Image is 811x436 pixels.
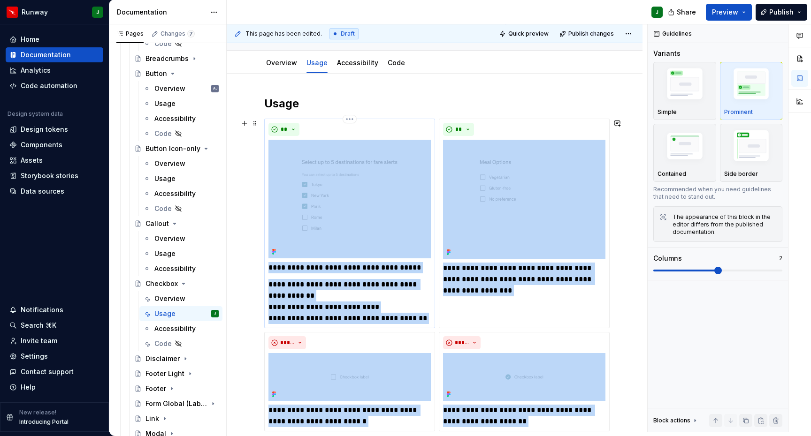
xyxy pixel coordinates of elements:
[145,414,159,423] div: Link
[724,65,779,106] img: placeholder
[21,50,71,60] div: Documentation
[724,170,758,178] p: Side border
[130,216,222,231] a: Callout
[268,353,431,401] img: 970b8d1a-f83d-44d5-aa18-ce2c28284868.png
[154,309,176,318] div: Usage
[6,47,103,62] a: Documentation
[21,367,74,376] div: Contact support
[653,124,716,182] button: placeholderContained
[673,213,776,236] div: The appearance of this block in the editor differs from the published documentation.
[21,187,64,196] div: Data sources
[154,234,185,243] div: Overview
[245,30,322,38] span: This page has been edited.
[145,354,180,363] div: Disclaimer
[497,27,553,40] button: Quick preview
[21,140,62,150] div: Components
[19,418,69,426] p: Introducing Portal
[154,114,196,123] div: Accessibility
[145,384,166,393] div: Footer
[337,59,378,67] a: Accessibility
[724,108,753,116] p: Prominent
[21,171,78,180] div: Storybook stories
[568,30,614,38] span: Publish changes
[139,81,222,96] a: OverviewAJ
[21,383,36,392] div: Help
[306,59,328,67] a: Usage
[154,129,172,138] div: Code
[117,8,206,17] div: Documentation
[677,8,696,17] span: Share
[443,140,605,259] img: 2e170bf5-1f6d-4c36-9279-943650ed29e5.png
[130,276,222,291] a: Checkbox
[187,30,195,38] span: 7
[508,30,549,38] span: Quick preview
[21,352,48,361] div: Settings
[139,306,222,321] a: UsageJ
[154,174,176,183] div: Usage
[333,53,382,72] div: Accessibility
[268,140,431,258] img: 402bcfd3-df87-4090-aa60-e705a8b60e11.png
[6,137,103,152] a: Components
[706,4,752,21] button: Preview
[6,302,103,317] button: Notifications
[22,8,48,17] div: Runway
[6,168,103,183] a: Storybook stories
[116,30,144,38] div: Pages
[139,231,222,246] a: Overview
[154,189,196,198] div: Accessibility
[303,53,331,72] div: Usage
[21,321,56,330] div: Search ⌘K
[6,318,103,333] button: Search ⌘K
[266,59,297,67] a: Overview
[145,219,169,228] div: Callout
[756,4,807,21] button: Publish
[653,49,681,58] div: Variants
[154,249,176,258] div: Usage
[6,364,103,379] button: Contact support
[769,8,794,17] span: Publish
[779,255,782,262] p: 2
[96,8,99,16] div: J
[6,78,103,93] a: Code automation
[130,396,222,411] a: Form Global (Label, Hint & Error)
[6,122,103,137] a: Design tokens
[130,141,222,156] a: Button Icon-only
[712,8,738,17] span: Preview
[720,62,783,120] button: placeholderProminent
[443,353,605,401] img: 64783c34-7ef8-4f44-97b5-410089dfaf1e.png
[21,81,77,90] div: Code automation
[557,27,618,40] button: Publish changes
[154,204,172,213] div: Code
[262,53,301,72] div: Overview
[130,351,222,366] a: Disclaimer
[214,309,216,318] div: J
[139,111,222,126] a: Accessibility
[139,126,222,141] a: Code
[341,30,355,38] span: Draft
[6,349,103,364] a: Settings
[130,411,222,426] a: Link
[139,336,222,351] a: Code
[21,336,57,346] div: Invite team
[19,409,56,416] p: New release!
[145,144,200,153] div: Button Icon-only
[139,36,222,51] a: Code
[653,417,690,424] div: Block actions
[6,184,103,199] a: Data sources
[21,66,51,75] div: Analytics
[154,324,196,333] div: Accessibility
[6,32,103,47] a: Home
[6,153,103,168] a: Assets
[145,399,207,408] div: Form Global (Label, Hint & Error)
[724,127,779,168] img: placeholder
[139,291,222,306] a: Overview
[213,84,217,93] div: AJ
[8,110,63,118] div: Design system data
[264,96,605,111] h2: Usage
[653,186,782,201] div: Recommended when you need guidelines that need to stand out.
[145,54,189,63] div: Breadcrumbs
[145,69,167,78] div: Button
[130,381,222,396] a: Footer
[720,124,783,182] button: placeholderSide border
[161,30,195,38] div: Changes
